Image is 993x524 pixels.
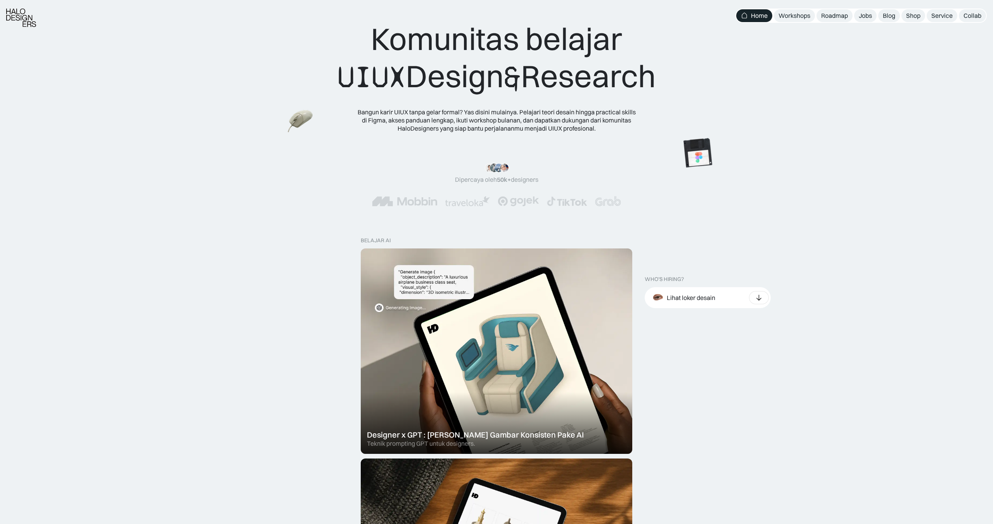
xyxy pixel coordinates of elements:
span: 50k+ [497,176,511,183]
div: Workshops [778,12,810,20]
a: Designer x GPT : [PERSON_NAME] Gambar Konsisten Pake AITeknik prompting GPT untuk designers. [361,248,632,454]
div: Blog [883,12,895,20]
div: Collab [964,12,981,20]
a: Home [736,9,772,22]
div: Bangun karir UIUX tanpa gelar formal? Yas disini mulainya. Pelajari teori desain hingga practical... [357,108,636,132]
div: Dipercaya oleh designers [455,176,538,184]
div: Jobs [859,12,872,20]
a: Service [927,9,957,22]
a: Shop [901,9,925,22]
div: Roadmap [821,12,848,20]
div: belajar ai [361,237,391,244]
div: Service [931,12,953,20]
div: WHO’S HIRING? [645,276,684,283]
span: & [504,59,521,96]
div: Shop [906,12,920,20]
span: UIUX [337,59,406,96]
div: Lihat loker desain [667,294,715,302]
a: Collab [959,9,986,22]
a: Blog [878,9,900,22]
div: Komunitas belajar Design Research [337,20,656,96]
a: Roadmap [817,9,853,22]
div: Home [751,12,768,20]
a: Jobs [854,9,877,22]
a: Workshops [774,9,815,22]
